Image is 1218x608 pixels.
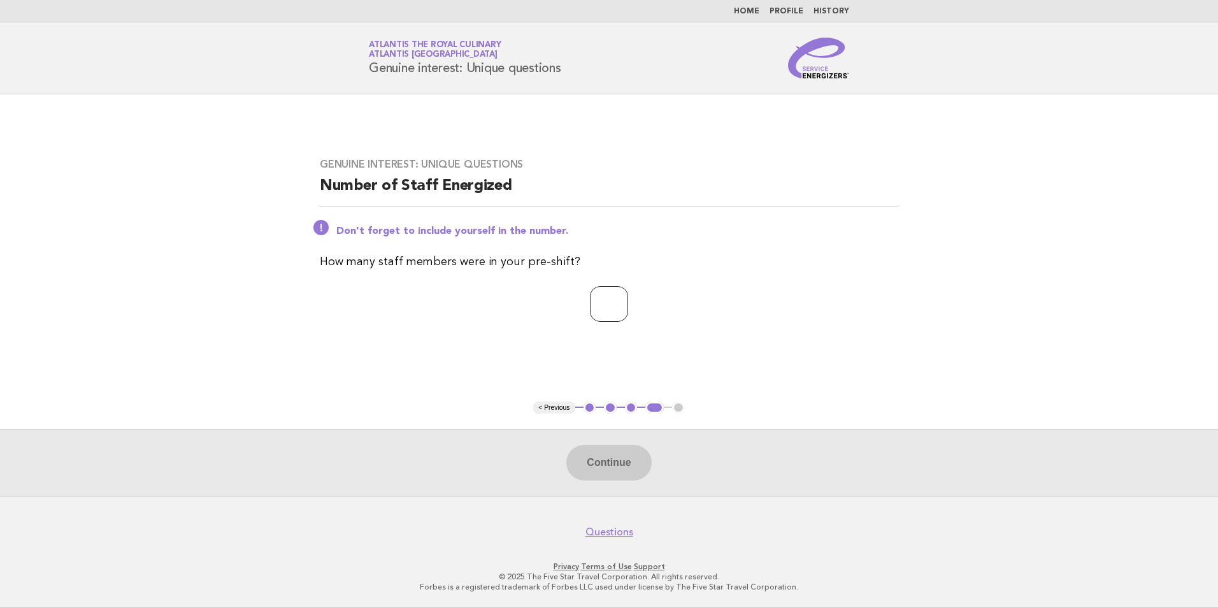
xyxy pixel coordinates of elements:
[219,561,999,572] p: · ·
[369,41,501,59] a: Atlantis the Royal CulinaryAtlantis [GEOGRAPHIC_DATA]
[770,8,803,15] a: Profile
[581,562,632,571] a: Terms of Use
[533,402,575,414] button: < Previous
[320,158,898,171] h3: Genuine interest: Unique questions
[369,41,561,75] h1: Genuine interest: Unique questions
[788,38,849,78] img: Service Energizers
[734,8,759,15] a: Home
[336,225,898,238] p: Don't forget to include yourself in the number.
[320,253,898,271] p: How many staff members were in your pre-shift?
[585,526,633,539] a: Questions
[645,402,664,414] button: 4
[320,176,898,207] h2: Number of Staff Energized
[625,402,638,414] button: 3
[369,51,498,59] span: Atlantis [GEOGRAPHIC_DATA]
[219,572,999,582] p: © 2025 The Five Star Travel Corporation. All rights reserved.
[604,402,617,414] button: 2
[634,562,665,571] a: Support
[219,582,999,592] p: Forbes is a registered trademark of Forbes LLC used under license by The Five Star Travel Corpora...
[813,8,849,15] a: History
[554,562,579,571] a: Privacy
[584,402,596,414] button: 1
